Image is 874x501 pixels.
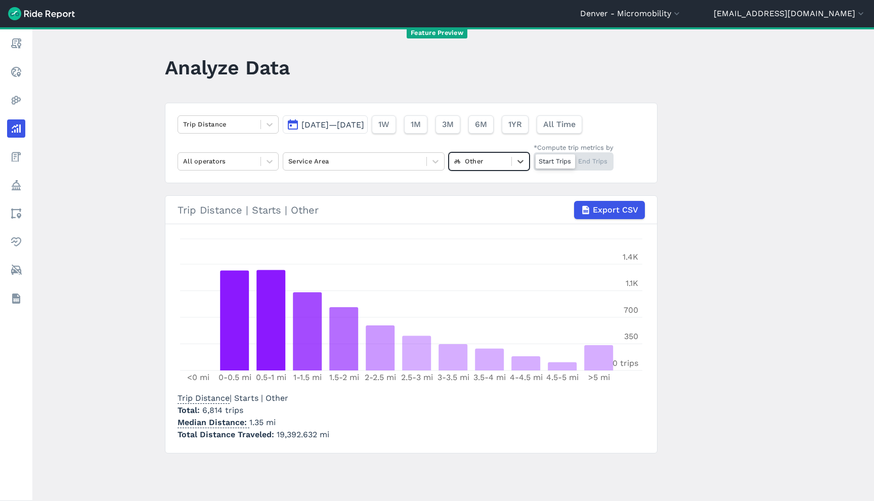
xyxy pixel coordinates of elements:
[411,118,421,131] span: 1M
[502,115,529,134] button: 1YR
[378,118,389,131] span: 1W
[438,372,469,382] tspan: 3-3.5 mi
[475,118,487,131] span: 6M
[187,372,209,382] tspan: <0 mi
[365,372,396,382] tspan: 2-2.5 mi
[508,118,522,131] span: 1YR
[588,372,610,382] tspan: >5 mi
[593,204,638,216] span: Export CSV
[624,331,638,341] tspan: 350
[7,63,25,81] a: Realtime
[202,405,243,415] span: 6,814 trips
[574,201,645,219] button: Export CSV
[7,119,25,138] a: Analyze
[165,54,290,81] h1: Analyze Data
[714,8,866,20] button: [EMAIL_ADDRESS][DOMAIN_NAME]
[329,372,359,382] tspan: 1.5-2 mi
[626,278,638,288] tspan: 1.1K
[7,289,25,308] a: Datasets
[468,115,494,134] button: 6M
[7,91,25,109] a: Heatmaps
[7,261,25,279] a: ModeShift
[178,405,202,415] span: Total
[537,115,582,134] button: All Time
[7,148,25,166] a: Fees
[580,8,682,20] button: Denver - Micromobility
[510,372,543,382] tspan: 4-4.5 mi
[178,430,277,439] span: Total Distance Traveled
[219,372,251,382] tspan: 0-0.5 mi
[293,372,322,382] tspan: 1-1.5 mi
[301,120,364,130] span: [DATE]—[DATE]
[178,390,230,404] span: Trip Distance
[7,34,25,53] a: Report
[7,233,25,251] a: Health
[435,115,460,134] button: 3M
[442,118,454,131] span: 3M
[613,358,638,368] tspan: 0 trips
[277,430,329,439] span: 19,392.632 mi
[407,28,467,38] span: Feature Preview
[256,372,286,382] tspan: 0.5-1 mi
[546,372,579,382] tspan: 4.5-5 mi
[401,372,433,382] tspan: 2.5-3 mi
[534,143,614,152] div: *Compute trip metrics by
[7,176,25,194] a: Policy
[623,252,638,262] tspan: 1.4K
[543,118,576,131] span: All Time
[8,7,75,20] img: Ride Report
[178,201,645,219] div: Trip Distance | Starts | Other
[283,115,368,134] button: [DATE]—[DATE]
[178,414,249,428] span: Median Distance
[7,204,25,223] a: Areas
[178,416,329,429] p: 1.35 mi
[624,305,638,315] tspan: 700
[473,372,506,382] tspan: 3.5-4 mi
[404,115,427,134] button: 1M
[372,115,396,134] button: 1W
[178,393,288,403] span: | Starts | Other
